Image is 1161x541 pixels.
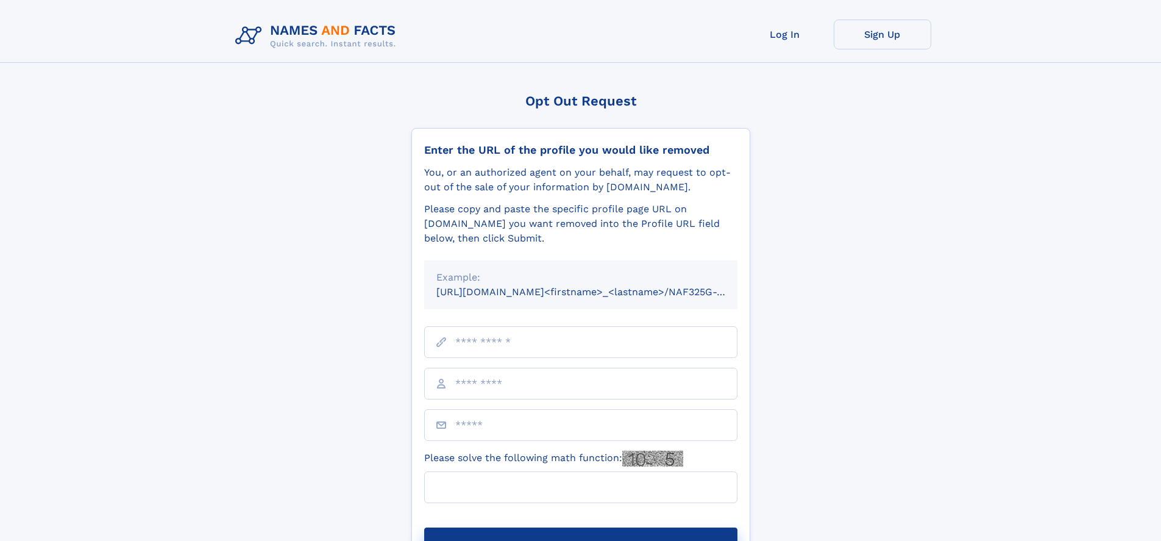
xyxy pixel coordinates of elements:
[411,93,750,109] div: Opt Out Request
[436,270,725,285] div: Example:
[424,143,737,157] div: Enter the URL of the profile you would like removed
[834,20,931,49] a: Sign Up
[424,202,737,246] div: Please copy and paste the specific profile page URL on [DOMAIN_NAME] you want removed into the Pr...
[230,20,406,52] img: Logo Names and Facts
[436,286,761,298] small: [URL][DOMAIN_NAME]<firstname>_<lastname>/NAF325G-xxxxxxxx
[424,451,683,467] label: Please solve the following math function:
[736,20,834,49] a: Log In
[424,165,737,195] div: You, or an authorized agent on your behalf, may request to opt-out of the sale of your informatio...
